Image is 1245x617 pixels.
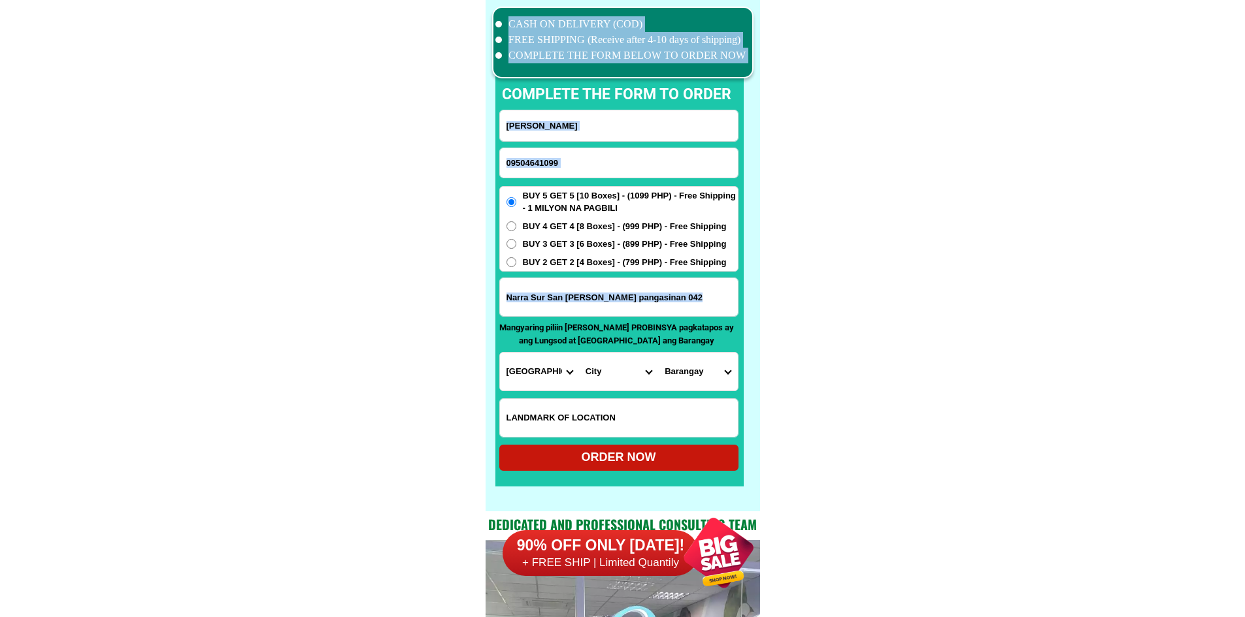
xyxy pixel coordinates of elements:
h6: 90% OFF ONLY [DATE]! [503,536,699,556]
input: BUY 3 GET 3 [6 Boxes] - (899 PHP) - Free Shipping [506,239,516,249]
span: BUY 5 GET 5 [10 Boxes] - (1099 PHP) - Free Shipping - 1 MILYON NA PAGBILI [523,189,738,215]
select: Select commune [658,353,737,390]
input: BUY 4 GET 4 [8 Boxes] - (999 PHP) - Free Shipping [506,221,516,231]
p: Mangyaring piliin [PERSON_NAME] PROBINSYA pagkatapos ay ang Lungsod at [GEOGRAPHIC_DATA] ang Bara... [499,321,735,347]
p: complete the form to order [489,84,744,106]
li: FREE SHIPPING (Receive after 4-10 days of shipping) [495,32,746,48]
h2: Dedicated and professional consulting team [486,514,760,534]
input: Input full_name [500,110,738,141]
input: BUY 5 GET 5 [10 Boxes] - (1099 PHP) - Free Shipping - 1 MILYON NA PAGBILI [506,197,516,207]
input: Input phone_number [500,148,738,178]
input: Input address [500,278,738,316]
li: COMPLETE THE FORM BELOW TO ORDER NOW [495,48,746,63]
input: BUY 2 GET 2 [4 Boxes] - (799 PHP) - Free Shipping [506,257,516,267]
select: Select district [579,353,658,390]
li: CASH ON DELIVERY (COD) [495,16,746,32]
h6: + FREE SHIP | Limited Quantily [503,556,699,570]
span: BUY 3 GET 3 [6 Boxes] - (899 PHP) - Free Shipping [523,238,727,251]
span: BUY 4 GET 4 [8 Boxes] - (999 PHP) - Free Shipping [523,220,727,233]
div: ORDER NOW [499,449,739,466]
select: Select province [500,353,579,390]
span: BUY 2 GET 2 [4 Boxes] - (799 PHP) - Free Shipping [523,256,727,269]
input: Input LANDMARKOFLOCATION [500,399,738,437]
